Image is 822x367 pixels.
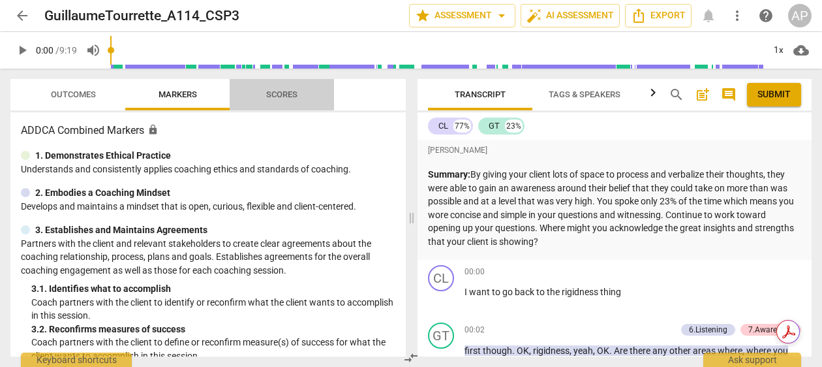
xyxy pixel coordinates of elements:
button: Volume [82,39,105,62]
div: 7.Awareness [748,324,793,336]
h3: ADDCA Combined Markers [21,123,395,138]
span: 00:02 [464,325,485,336]
span: first [464,345,483,356]
span: other [669,345,693,356]
div: 23% [505,120,523,133]
span: Markers [159,89,197,99]
p: By giving your client lots of space to process and verbalize their thoughts, they were able to ga... [428,168,801,248]
div: CL [438,120,448,133]
span: rigidness [533,345,570,356]
span: Export [631,8,686,24]
span: , [593,345,597,356]
p: 3. Establishes and Maintains Agreements [35,223,207,237]
span: where [746,345,773,356]
span: I [464,287,469,297]
div: 77% [453,120,471,133]
span: play_arrow [14,42,30,58]
span: , [570,345,573,356]
button: Play [10,39,34,62]
span: Scores [266,89,297,99]
span: there [630,345,652,356]
span: arrow_drop_down [494,8,510,24]
span: though [483,345,512,356]
p: Coach partners with the client to define or reconfirm measure(s) of success for what the client w... [31,336,395,362]
div: 1x [766,40,791,61]
div: GT [489,120,500,133]
span: Transcript [455,89,506,99]
span: Outcomes [51,89,96,99]
button: Add summary [692,84,713,105]
span: post_add [695,87,710,103]
span: want [469,287,492,297]
button: Show/Hide comments [718,84,739,105]
p: 2. Embodies a Coaching Mindset [35,186,170,200]
span: yeah [573,345,593,356]
div: Ask support [703,353,801,367]
span: OK [517,345,529,356]
span: , [529,345,533,356]
span: help [758,8,774,24]
span: / 9:19 [55,45,77,56]
span: thing [600,287,621,297]
button: Please Do Not Submit until your Assessment is Complete [747,83,801,106]
span: back [515,287,536,297]
button: Export [625,4,692,27]
span: Assessment is enabled for this document. The competency model is locked and follows the assessmen... [147,124,159,135]
span: search [669,87,684,103]
p: Develops and maintains a mindset that is open, curious, flexible and client-centered. [21,200,395,214]
button: Assessment [409,4,515,27]
span: rigidness [562,287,600,297]
p: Understands and consistently applies coaching ethics and standards of coaching. [21,163,395,176]
span: Tags & Speakers [549,89,620,99]
div: 6.Listening [689,324,727,336]
span: go [502,287,515,297]
button: AP [788,4,812,27]
span: OK [597,345,609,356]
span: 0:00 [36,45,53,56]
h2: GuillaumeTourrette_A114_CSP3 [44,8,239,24]
span: . [512,345,517,356]
button: AI Assessment [521,4,620,27]
span: , [742,345,746,356]
span: areas [693,345,718,356]
strong: Summary: [428,169,470,180]
span: to [536,287,547,297]
a: Help [754,4,778,27]
div: 3. 1. Identifies what to accomplish [31,282,395,296]
span: Assessment [415,8,510,24]
span: to [492,287,502,297]
span: cloud_download [793,42,809,58]
span: the [547,287,562,297]
div: 3. 2. Reconfirms measures of success [31,323,395,336]
span: comment [721,87,737,103]
span: auto_fix_high [526,8,542,24]
span: more_vert [729,8,745,24]
p: Partners with the client and relevant stakeholders to create clear agreements about the coaching ... [21,237,395,278]
span: volume_up [85,42,101,58]
span: any [652,345,669,356]
span: arrow_back [14,8,30,24]
div: Keyboard shortcuts [21,353,132,367]
span: Are [614,345,630,356]
button: Search [666,84,687,105]
span: star [415,8,431,24]
span: Submit [757,88,791,101]
p: Coach partners with the client to identify or reconfirm what the client wants to accomplish in th... [31,296,395,323]
span: where [718,345,742,356]
span: 00:00 [464,266,485,278]
span: AI Assessment [526,8,614,24]
span: [PERSON_NAME] [428,145,487,156]
span: compare_arrows [403,350,419,366]
span: . [609,345,614,356]
p: 1. Demonstrates Ethical Practice [35,149,171,163]
span: you [773,345,788,356]
div: Change speaker [428,323,454,349]
div: Change speaker [428,265,454,291]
